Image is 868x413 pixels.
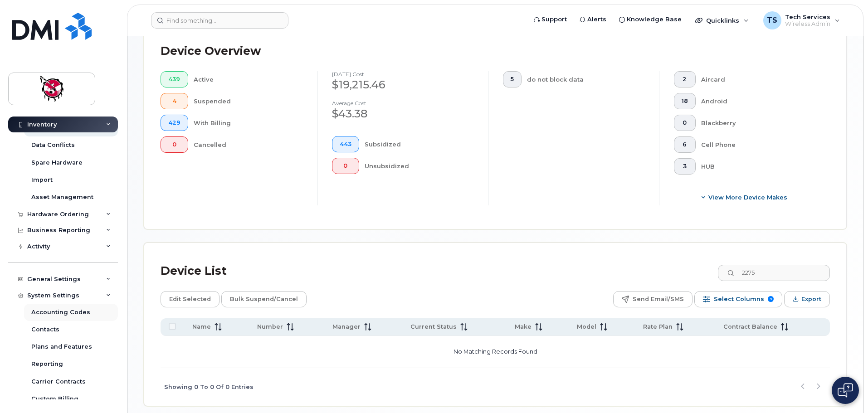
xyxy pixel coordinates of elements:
span: Model [577,323,596,331]
span: 5 [511,76,514,83]
div: Subsidized [365,136,474,152]
div: Cell Phone [701,136,816,153]
span: 443 [340,141,351,148]
span: Select Columns [714,292,764,306]
div: Device Overview [161,39,261,63]
span: Current Status [410,323,457,331]
span: 0 [340,162,351,170]
button: 18 [674,93,696,109]
span: 18 [682,97,688,105]
img: Open chat [838,383,853,398]
button: 439 [161,71,188,87]
span: Export [801,292,821,306]
span: 2 [682,76,688,83]
button: Export [784,291,830,307]
span: 9 [768,296,774,302]
button: Send Email/SMS [613,291,692,307]
button: 2 [674,71,696,87]
div: Device List [161,259,227,283]
div: Active [194,71,303,87]
button: Select Columns 9 [694,291,782,307]
span: 439 [168,76,180,83]
span: Contract Balance [723,323,777,331]
span: Name [192,323,211,331]
span: Rate Plan [643,323,673,331]
button: 429 [161,115,188,131]
span: 0 [682,119,688,126]
span: Edit Selected [169,292,211,306]
span: Showing 0 To 0 Of 0 Entries [164,380,254,394]
span: 429 [168,119,180,126]
input: Find something... [151,12,288,29]
button: 4 [161,93,188,109]
span: View More Device Makes [708,193,787,202]
span: Number [257,323,283,331]
div: HUB [701,158,816,175]
span: 4 [168,97,180,105]
span: Make [515,323,532,331]
button: 0 [332,158,359,174]
h4: [DATE] cost [332,71,473,77]
button: 5 [503,71,522,87]
span: Alerts [587,15,606,24]
span: Bulk Suspend/Cancel [230,292,298,306]
div: Cancelled [194,136,303,153]
span: 6 [682,141,688,148]
span: Tech Services [785,13,830,20]
span: Support [541,15,567,24]
a: Support [527,10,573,29]
span: 0 [168,141,180,148]
button: View More Device Makes [674,189,815,205]
input: Search Device List ... [718,265,830,281]
button: Bulk Suspend/Cancel [221,291,307,307]
div: Android [701,93,816,109]
button: Edit Selected [161,291,219,307]
div: Quicklinks [689,11,755,29]
p: No Matching Records Found [164,340,826,364]
div: Unsubsidized [365,158,474,174]
h4: Average cost [332,100,473,106]
div: Suspended [194,93,303,109]
div: $19,215.46 [332,77,473,92]
span: Manager [332,323,361,331]
div: do not block data [527,71,645,87]
span: Wireless Admin [785,20,830,28]
div: Aircard [701,71,816,87]
button: 0 [161,136,188,153]
span: Send Email/SMS [633,292,684,306]
button: 443 [332,136,359,152]
div: With Billing [194,115,303,131]
button: 3 [674,158,696,175]
span: 3 [682,163,688,170]
a: Alerts [573,10,613,29]
span: TS [767,15,777,26]
div: Blackberry [701,115,816,131]
a: Knowledge Base [613,10,688,29]
div: $43.38 [332,106,473,121]
span: Quicklinks [706,17,739,24]
div: Tech Services [757,11,846,29]
span: Knowledge Base [627,15,682,24]
button: 0 [674,115,696,131]
button: 6 [674,136,696,153]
